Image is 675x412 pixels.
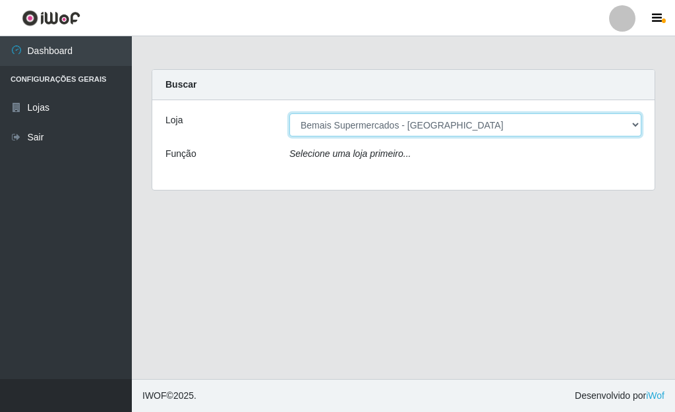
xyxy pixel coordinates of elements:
i: Selecione uma loja primeiro... [289,148,411,159]
img: CoreUI Logo [22,10,80,26]
span: IWOF [142,390,167,401]
label: Loja [165,113,183,127]
a: iWof [646,390,664,401]
strong: Buscar [165,79,196,90]
span: Desenvolvido por [575,389,664,403]
span: © 2025 . [142,389,196,403]
label: Função [165,147,196,161]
